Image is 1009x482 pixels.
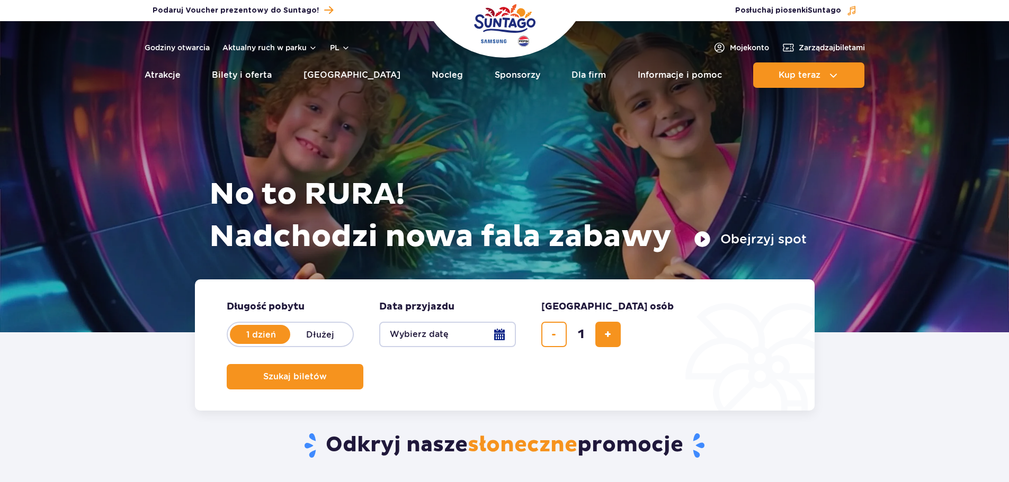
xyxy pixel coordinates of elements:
[263,372,327,381] span: Szukaj biletów
[432,62,463,88] a: Nocleg
[209,174,807,258] h1: No to RURA! Nadchodzi nowa fala zabawy
[541,322,567,347] button: usuń bilet
[495,62,540,88] a: Sponsorzy
[153,3,333,17] a: Podaruj Voucher prezentowy do Suntago!
[231,323,291,345] label: 1 dzień
[290,323,351,345] label: Dłużej
[379,322,516,347] button: Wybierz datę
[572,62,606,88] a: Dla firm
[153,5,319,16] span: Podaruj Voucher prezentowy do Suntago!
[303,62,400,88] a: [GEOGRAPHIC_DATA]
[145,42,210,53] a: Godziny otwarcia
[568,322,594,347] input: liczba biletów
[713,41,769,54] a: Mojekonto
[595,322,621,347] button: dodaj bilet
[753,62,864,88] button: Kup teraz
[779,70,820,80] span: Kup teraz
[694,231,807,248] button: Obejrzyj spot
[145,62,181,88] a: Atrakcje
[541,301,674,313] span: [GEOGRAPHIC_DATA] osób
[379,301,454,313] span: Data przyjazdu
[808,7,841,14] span: Suntago
[227,364,363,389] button: Szukaj biletów
[638,62,722,88] a: Informacje i pomoc
[195,279,815,411] form: Planowanie wizyty w Park of Poland
[227,301,305,313] span: Długość pobytu
[330,42,350,53] button: pl
[212,62,272,88] a: Bilety i oferta
[730,42,769,53] span: Moje konto
[799,42,865,53] span: Zarządzaj biletami
[194,432,815,459] h2: Odkryj nasze promocje
[468,432,577,458] span: słoneczne
[222,43,317,52] button: Aktualny ruch w parku
[735,5,841,16] span: Posłuchaj piosenki
[735,5,857,16] button: Posłuchaj piosenkiSuntago
[782,41,865,54] a: Zarządzajbiletami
